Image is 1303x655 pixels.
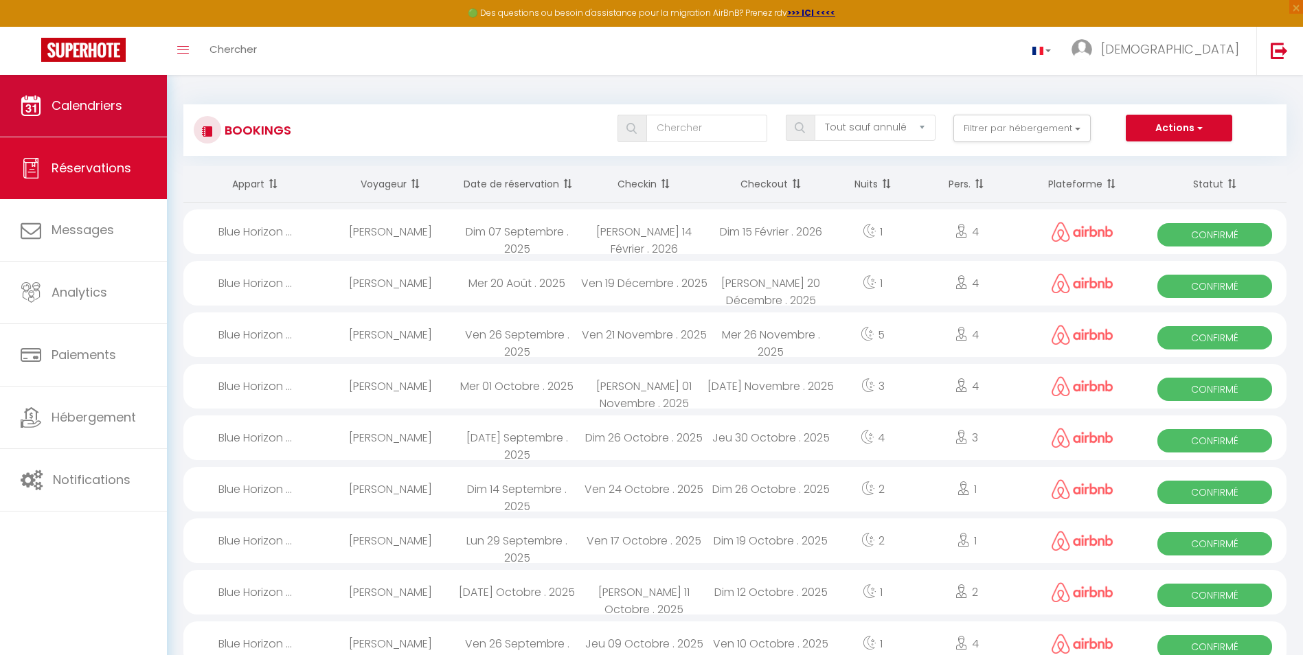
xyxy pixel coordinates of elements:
[1022,166,1144,203] th: Sort by channel
[453,166,580,203] th: Sort by booking date
[41,38,126,62] img: Super Booking
[209,42,257,56] span: Chercher
[835,166,911,203] th: Sort by nights
[1126,115,1232,142] button: Actions
[52,221,114,238] span: Messages
[53,471,131,488] span: Notifications
[1271,42,1288,59] img: logout
[199,27,267,75] a: Chercher
[221,115,291,146] h3: Bookings
[1143,166,1287,203] th: Sort by status
[580,166,707,203] th: Sort by checkin
[327,166,454,203] th: Sort by guest
[707,166,835,203] th: Sort by checkout
[52,159,131,176] span: Réservations
[52,409,136,426] span: Hébergement
[52,284,107,301] span: Analytics
[787,7,835,19] a: >>> ICI <<<<
[1061,27,1256,75] a: ... [DEMOGRAPHIC_DATA]
[911,166,1022,203] th: Sort by people
[1072,39,1092,60] img: ...
[52,97,122,114] span: Calendriers
[646,115,768,142] input: Chercher
[1101,41,1239,58] span: [DEMOGRAPHIC_DATA]
[52,346,116,363] span: Paiements
[953,115,1091,142] button: Filtrer par hébergement
[183,166,327,203] th: Sort by rentals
